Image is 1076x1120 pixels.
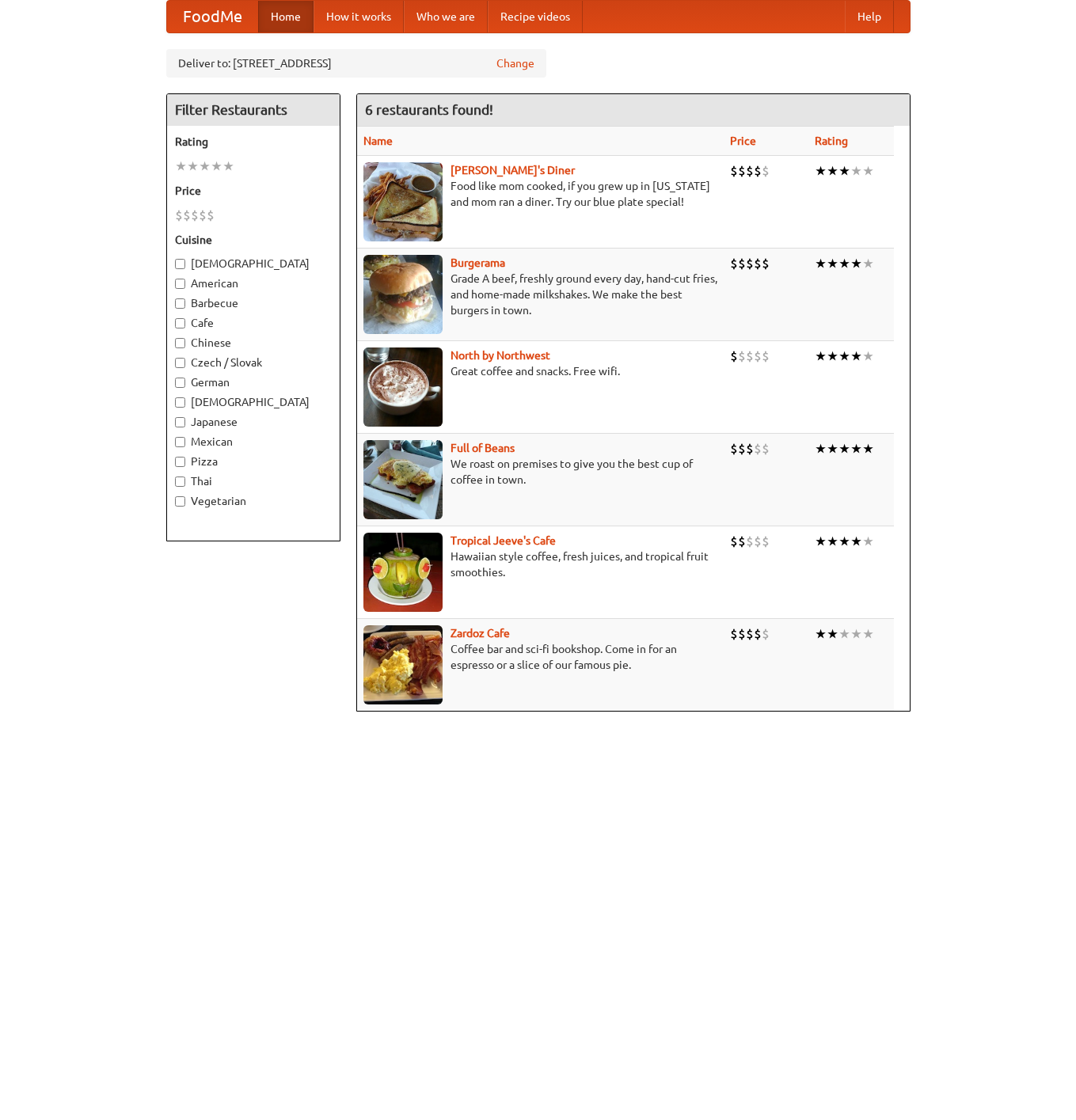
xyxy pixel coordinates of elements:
[199,207,207,224] li: $
[730,135,756,147] a: Price
[451,534,556,547] b: Tropical Jeeve's Cafe
[746,255,754,272] li: $
[363,178,717,210] p: Food like mom cooked, if you grew up in [US_STATE] and mom ran a diner. Try our blue plate special!
[850,162,862,180] li: ★
[451,442,515,454] a: Full of Beans
[175,338,185,348] input: Chinese
[451,349,550,362] a: North by Northwest
[175,183,332,199] h5: Price
[211,158,222,175] li: ★
[363,271,717,318] p: Grade A beef, freshly ground every day, hand-cut fries, and home-made milkshakes. We make the bes...
[827,255,838,272] li: ★
[738,347,746,365] li: $
[738,625,746,643] li: $
[175,358,185,368] input: Czech / Slovak
[451,627,510,640] a: Zardoz Cafe
[815,162,827,180] li: ★
[827,347,838,365] li: ★
[199,158,211,175] li: ★
[222,158,234,175] li: ★
[175,434,332,450] label: Mexican
[363,456,717,488] p: We roast on premises to give you the best cup of coffee in town.
[730,440,738,457] li: $
[175,318,185,328] input: Cafe
[175,275,332,291] label: American
[815,625,827,643] li: ★
[738,162,746,180] li: $
[827,625,838,643] li: ★
[754,162,762,180] li: $
[827,440,838,457] li: ★
[451,164,575,177] a: [PERSON_NAME]'s Diner
[175,279,185,289] input: American
[258,1,314,32] a: Home
[207,207,215,224] li: $
[183,207,191,224] li: $
[496,55,534,71] a: Change
[746,162,754,180] li: $
[754,440,762,457] li: $
[746,440,754,457] li: $
[175,335,332,351] label: Chinese
[175,378,185,388] input: German
[167,1,258,32] a: FoodMe
[730,255,738,272] li: $
[175,394,332,410] label: [DEMOGRAPHIC_DATA]
[488,1,583,32] a: Recipe videos
[862,440,874,457] li: ★
[815,255,827,272] li: ★
[175,473,332,489] label: Thai
[762,440,770,457] li: $
[175,256,332,271] label: [DEMOGRAPHIC_DATA]
[175,374,332,390] label: German
[175,457,185,467] input: Pizza
[827,162,838,180] li: ★
[175,437,185,447] input: Mexican
[187,158,199,175] li: ★
[850,255,862,272] li: ★
[850,625,862,643] li: ★
[845,1,894,32] a: Help
[754,347,762,365] li: $
[363,440,443,519] img: beans.jpg
[738,440,746,457] li: $
[762,625,770,643] li: $
[363,625,443,704] img: zardoz.jpg
[746,533,754,550] li: $
[815,533,827,550] li: ★
[838,440,850,457] li: ★
[730,533,738,550] li: $
[175,414,332,430] label: Japanese
[175,496,185,507] input: Vegetarian
[175,232,332,248] h5: Cuisine
[838,625,850,643] li: ★
[862,255,874,272] li: ★
[175,315,332,331] label: Cafe
[762,533,770,550] li: $
[363,549,717,580] p: Hawaiian style coffee, fresh juices, and tropical fruit smoothies.
[175,397,185,408] input: [DEMOGRAPHIC_DATA]
[175,355,332,370] label: Czech / Slovak
[838,347,850,365] li: ★
[451,256,505,269] a: Burgerama
[762,255,770,272] li: $
[862,162,874,180] li: ★
[838,255,850,272] li: ★
[730,162,738,180] li: $
[746,347,754,365] li: $
[175,295,332,311] label: Barbecue
[754,625,762,643] li: $
[850,347,862,365] li: ★
[862,347,874,365] li: ★
[363,135,393,147] a: Name
[754,255,762,272] li: $
[175,417,185,427] input: Japanese
[363,162,443,241] img: sallys.jpg
[175,259,185,269] input: [DEMOGRAPHIC_DATA]
[175,454,332,469] label: Pizza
